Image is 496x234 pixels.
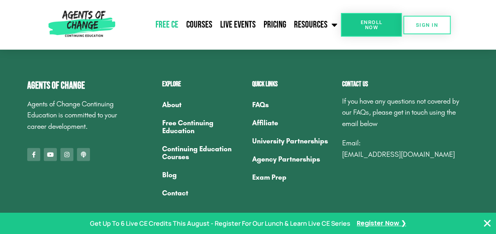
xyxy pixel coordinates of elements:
[162,166,244,184] a: Blog
[27,100,117,131] span: Agents of Change Continuing Education is committed to your career development.
[290,15,341,35] a: Resources
[162,184,244,202] a: Contact
[252,96,334,186] nav: Menu
[162,96,244,202] nav: Menu
[259,15,290,35] a: Pricing
[162,140,244,166] a: Continuing Education Courses
[342,97,459,128] span: If you have any questions not covered by our FAQs, please get in touch using the email below
[342,137,469,160] p: Email:
[182,15,216,35] a: Courses
[416,22,438,28] span: SIGN IN
[252,114,334,132] a: Affiliate
[252,81,334,88] h2: Quick Links
[403,16,451,34] a: SIGN IN
[216,15,259,35] a: Live Events
[252,150,334,168] a: Agency Partnerships
[118,15,341,35] nav: Menu
[252,96,334,114] a: FAQs
[357,218,406,229] a: Register Now ❯
[342,81,469,88] h2: Contact us
[354,20,389,30] span: Enroll Now
[90,218,350,229] p: Get Up To 6 Live CE Credits This August - Register For Our Lunch & Learn Live CE Series
[162,81,244,88] h2: Explore
[27,81,123,91] h4: Agents of Change
[162,114,244,140] a: Free Continuing Education
[151,15,182,35] a: Free CE
[341,13,402,37] a: Enroll Now
[162,96,244,114] a: About
[252,132,334,150] a: University Partnerships
[252,168,334,186] a: Exam Prep
[483,219,492,228] button: Close Banner
[342,150,455,159] a: [EMAIL_ADDRESS][DOMAIN_NAME]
